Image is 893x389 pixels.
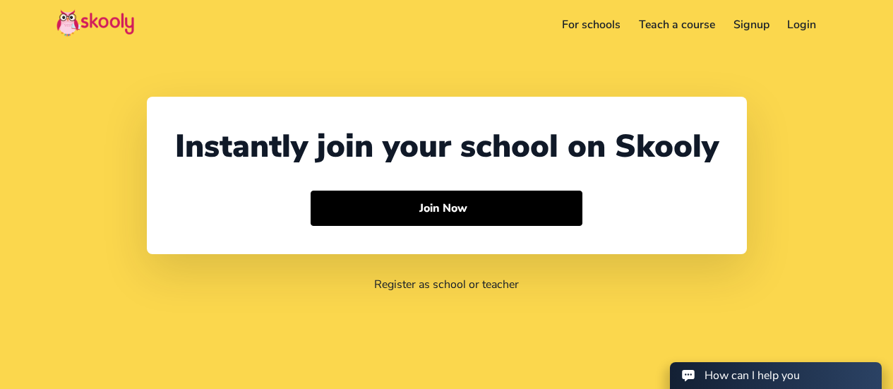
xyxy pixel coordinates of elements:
img: Skooly [56,9,134,37]
a: Signup [724,13,779,36]
div: Instantly join your school on Skooly [175,125,719,168]
a: Login [778,13,825,36]
a: Register as school or teacher [374,277,519,292]
a: For schools [553,13,630,36]
a: Teach a course [630,13,724,36]
button: Join Now [311,191,582,226]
